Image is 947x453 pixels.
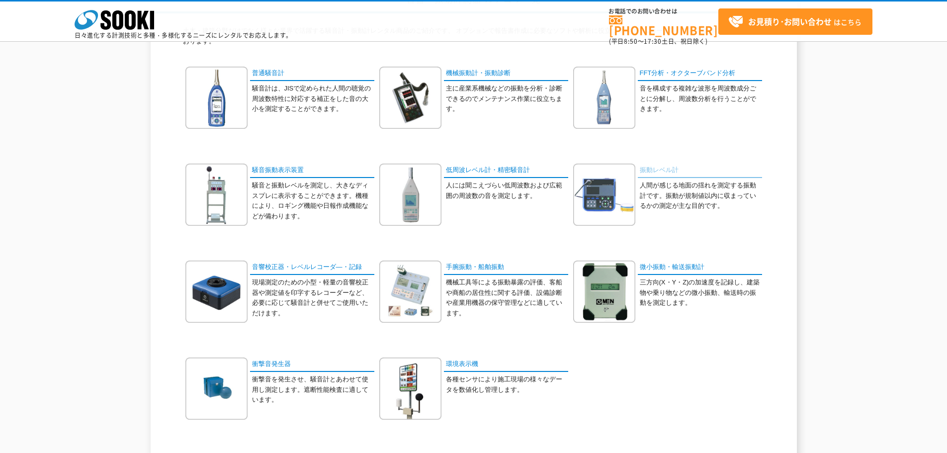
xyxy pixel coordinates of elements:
[252,277,374,319] p: 現場測定のための小型・軽量の音響校正器や測定値を印字するレコーダーなど、必要に応じて騒音計と併せてご使用いただけます。
[624,37,638,46] span: 8:50
[75,32,292,38] p: 日々進化する計測技術と多種・多様化するニーズにレンタルでお応えします。
[444,164,568,178] a: 低周波レベル計・精密騒音計
[379,164,441,226] img: 低周波レベル計・精密騒音計
[609,8,718,14] span: お電話でのお問い合わせは
[444,261,568,275] a: 手腕振動・船舶振動
[718,8,872,35] a: お見積り･お問い合わせはこちら
[250,67,374,81] a: 普通騒音計
[379,67,441,129] img: 機械振動計・振動診断
[250,358,374,372] a: 衝撃音発生器
[379,358,441,420] img: 環境表示機
[252,84,374,114] p: 騒音計は、JISで定められた人間の聴覚の周波数特性に対応する補正をした音の大小を測定することができます。
[252,374,374,405] p: 衝撃音を発生させ、騒音計とあわせて使用し測定します。遮断性能検査に適しています。
[250,261,374,275] a: 音響校正器・レベルレコーダ―・記録
[728,14,861,29] span: はこちら
[640,84,762,114] p: 音を構成する複雑な波形を周波数成分ごとに分解し、周波数分析を行うことができます。
[609,15,718,36] a: [PHONE_NUMBER]
[446,277,568,319] p: 機械工具等による振動暴露の評価、客船や商船の居住性に関する評価、設備診断や産業用機器の保守管理などに適しています。
[185,358,248,420] img: 衝撃音発生器
[573,261,635,323] img: 微小振動・輸送振動計
[644,37,662,46] span: 17:30
[444,67,568,81] a: 機械振動計・振動診断
[250,164,374,178] a: 騒音振動表示装置
[573,67,635,129] img: FFT分析・オクターブバンド分析
[446,181,568,201] p: 人には聞こえづらい低周波数および広範囲の周波数の音を測定します。
[640,181,762,211] p: 人間が感じる地面の揺れを測定する振動計です。振動が規制値以内に収まっているかの測定が主な目的です。
[446,374,568,395] p: 各種センサにより施工現場の様々なデータを数値化し管理します。
[185,67,248,129] img: 普通騒音計
[185,261,248,323] img: 音響校正器・レベルレコーダ―・記録
[252,181,374,222] p: 騒音と振動レベルを測定し、大きなディスプレに表示することができます。機種により、ロギング機能や日報作成機能などが備わります。
[609,37,707,46] span: (平日 ～ 土日、祝日除く)
[446,84,568,114] p: 主に産業系機械などの振動を分析・診断できるのでメンテナンス作業に役立ちます。
[444,358,568,372] a: 環境表示機
[573,164,635,226] img: 振動レベル計
[185,164,248,226] img: 騒音振動表示装置
[379,261,441,323] img: 手腕振動・船舶振動
[748,15,832,27] strong: お見積り･お問い合わせ
[640,277,762,308] p: 三方向(X・Y・Z)の加速度を記録し、建築物や乗り物などの微小振動、輸送時の振動を測定します。
[638,164,762,178] a: 振動レベル計
[638,261,762,275] a: 微小振動・輸送振動計
[638,67,762,81] a: FFT分析・オクターブバンド分析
